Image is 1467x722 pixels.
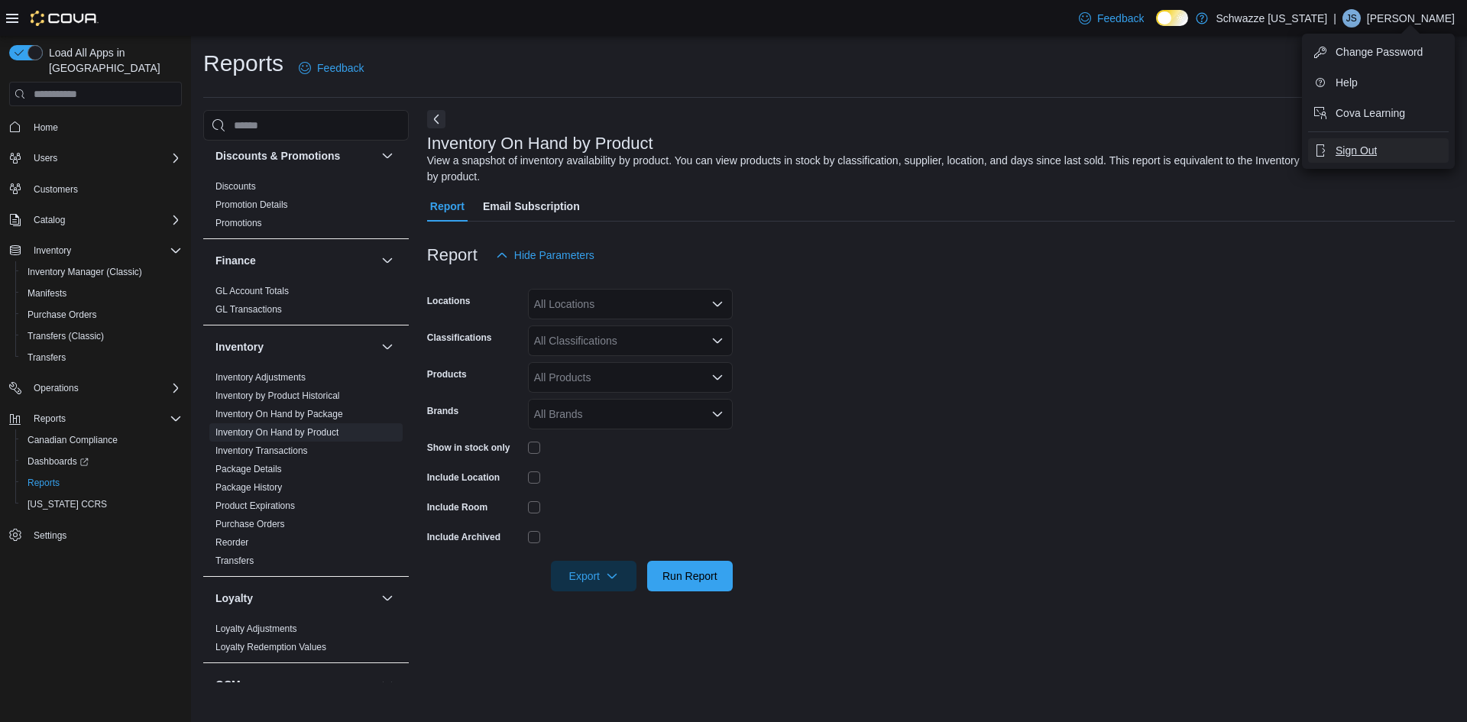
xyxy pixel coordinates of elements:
[21,474,182,492] span: Reports
[28,211,182,229] span: Catalog
[3,524,188,546] button: Settings
[293,53,370,83] a: Feedback
[21,263,182,281] span: Inventory Manager (Classic)
[317,60,364,76] span: Feedback
[21,348,182,367] span: Transfers
[427,295,471,307] label: Locations
[28,118,64,137] a: Home
[215,500,295,511] a: Product Expirations
[203,177,409,238] div: Discounts & Promotions
[34,529,66,542] span: Settings
[215,285,289,297] span: GL Account Totals
[15,325,188,347] button: Transfers (Classic)
[21,284,73,303] a: Manifests
[21,348,72,367] a: Transfers
[3,240,188,261] button: Inventory
[215,555,254,567] span: Transfers
[215,519,285,529] a: Purchase Orders
[28,498,107,510] span: [US_STATE] CCRS
[21,327,110,345] a: Transfers (Classic)
[9,109,182,586] nav: Complex example
[28,351,66,364] span: Transfers
[427,405,458,417] label: Brands
[34,152,57,164] span: Users
[3,209,188,231] button: Catalog
[34,214,65,226] span: Catalog
[28,241,77,260] button: Inventory
[215,408,343,420] span: Inventory On Hand by Package
[21,284,182,303] span: Manifests
[28,455,89,468] span: Dashboards
[215,500,295,512] span: Product Expirations
[203,368,409,576] div: Inventory
[21,474,66,492] a: Reports
[28,309,97,321] span: Purchase Orders
[711,371,724,384] button: Open list of options
[430,191,465,222] span: Report
[215,623,297,635] span: Loyalty Adjustments
[215,286,289,296] a: GL Account Totals
[1367,9,1455,28] p: [PERSON_NAME]
[215,518,285,530] span: Purchase Orders
[647,561,733,591] button: Run Report
[28,211,71,229] button: Catalog
[427,501,487,513] label: Include Room
[490,240,601,270] button: Hide Parameters
[21,495,182,513] span: Washington CCRS
[711,408,724,420] button: Open list of options
[427,110,445,128] button: Next
[1156,10,1188,26] input: Dark Mode
[21,306,103,324] a: Purchase Orders
[34,382,79,394] span: Operations
[15,429,188,451] button: Canadian Compliance
[215,217,262,229] span: Promotions
[3,178,188,200] button: Customers
[15,283,188,304] button: Manifests
[21,431,182,449] span: Canadian Compliance
[215,181,256,192] a: Discounts
[378,675,397,694] button: OCM
[215,677,241,692] h3: OCM
[427,153,1447,185] div: View a snapshot of inventory availability by product. You can view products in stock by classific...
[215,371,306,384] span: Inventory Adjustments
[215,623,297,634] a: Loyalty Adjustments
[15,451,188,472] a: Dashboards
[215,641,326,653] span: Loyalty Redemption Values
[1346,9,1357,28] span: JS
[215,199,288,211] span: Promotion Details
[21,452,95,471] a: Dashboards
[21,431,124,449] a: Canadian Compliance
[28,117,182,136] span: Home
[28,149,63,167] button: Users
[215,180,256,193] span: Discounts
[215,445,308,456] a: Inventory Transactions
[28,180,84,199] a: Customers
[378,147,397,165] button: Discounts & Promotions
[215,199,288,210] a: Promotion Details
[215,464,282,474] a: Package Details
[31,11,99,26] img: Cova
[215,148,340,164] h3: Discounts & Promotions
[28,379,85,397] button: Operations
[215,253,375,268] button: Finance
[215,218,262,228] a: Promotions
[215,536,248,549] span: Reorder
[203,620,409,662] div: Loyalty
[1308,40,1449,64] button: Change Password
[1073,3,1150,34] a: Feedback
[203,282,409,325] div: Finance
[15,261,188,283] button: Inventory Manager (Classic)
[215,372,306,383] a: Inventory Adjustments
[15,472,188,494] button: Reports
[21,306,182,324] span: Purchase Orders
[34,121,58,134] span: Home
[427,471,500,484] label: Include Location
[1097,11,1144,26] span: Feedback
[15,494,188,515] button: [US_STATE] CCRS
[1342,9,1361,28] div: Jesse Scott
[215,409,343,419] a: Inventory On Hand by Package
[215,463,282,475] span: Package Details
[28,410,182,428] span: Reports
[28,330,104,342] span: Transfers (Classic)
[15,304,188,325] button: Purchase Orders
